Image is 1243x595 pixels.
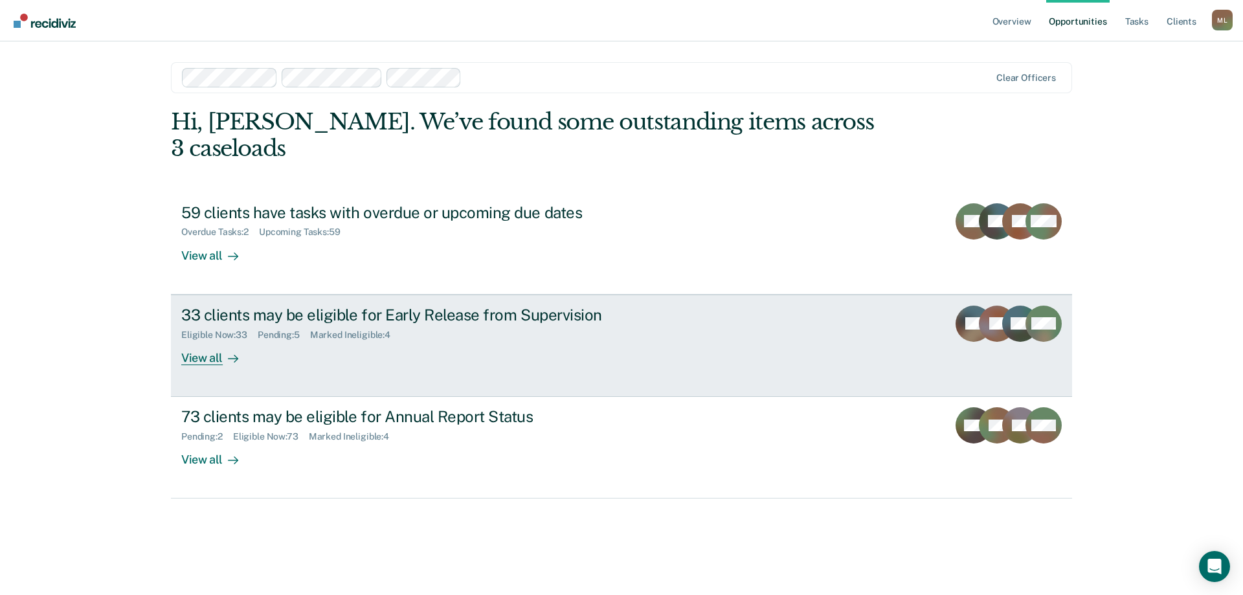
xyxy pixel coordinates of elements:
img: Recidiviz [14,14,76,28]
div: Eligible Now : 73 [233,431,309,442]
div: Pending : 5 [258,330,310,341]
button: Profile dropdown button [1212,10,1233,30]
div: Upcoming Tasks : 59 [259,227,351,238]
div: View all [181,442,254,467]
div: Eligible Now : 33 [181,330,258,341]
div: Clear officers [996,73,1056,84]
div: Marked Ineligible : 4 [309,431,399,442]
div: 33 clients may be eligible for Early Release from Supervision [181,306,636,324]
div: Pending : 2 [181,431,233,442]
div: 73 clients may be eligible for Annual Report Status [181,407,636,426]
div: View all [181,340,254,365]
div: Hi, [PERSON_NAME]. We’ve found some outstanding items across 3 caseloads [171,109,892,162]
a: 73 clients may be eligible for Annual Report StatusPending:2Eligible Now:73Marked Ineligible:4Vie... [171,397,1072,499]
div: Marked Ineligible : 4 [310,330,401,341]
div: View all [181,238,254,263]
div: Open Intercom Messenger [1199,551,1230,582]
a: 59 clients have tasks with overdue or upcoming due datesOverdue Tasks:2Upcoming Tasks:59View all [171,193,1072,295]
a: 33 clients may be eligible for Early Release from SupervisionEligible Now:33Pending:5Marked Ineli... [171,295,1072,397]
div: Overdue Tasks : 2 [181,227,259,238]
div: 59 clients have tasks with overdue or upcoming due dates [181,203,636,222]
div: M L [1212,10,1233,30]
